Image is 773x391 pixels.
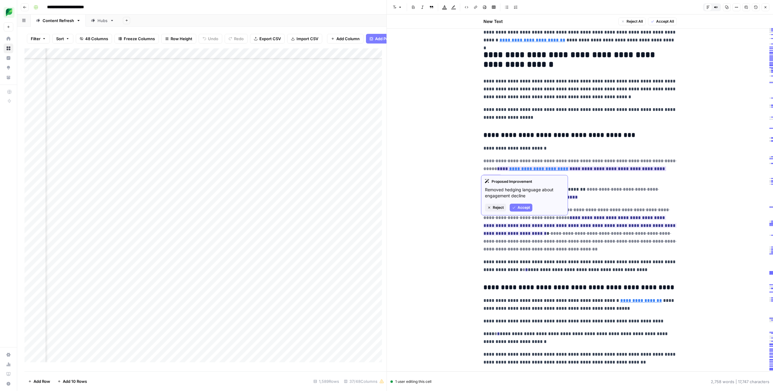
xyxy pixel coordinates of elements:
a: Settings [4,350,13,360]
div: Hubs [98,18,107,24]
button: Workspace: SproutSocial [4,5,13,20]
button: Add Column [327,34,364,44]
button: Row Height [161,34,196,44]
span: Filter [31,36,40,42]
h2: New Text [483,18,503,24]
button: Sort [52,34,73,44]
button: Reject All [618,18,646,25]
span: Reject [493,205,504,210]
span: Export CSV [259,36,281,42]
button: Redo [225,34,248,44]
span: Add Column [336,36,360,42]
a: Your Data [4,73,13,82]
button: Reject [485,204,506,212]
a: Browse [4,44,13,53]
button: Import CSV [287,34,322,44]
a: Insights [4,53,13,63]
button: Add Power Agent [366,34,412,44]
div: 37/48 Columns [342,376,386,386]
div: Content Refresh [43,18,74,24]
a: Learning Hub [4,369,13,379]
button: Freeze Columns [114,34,159,44]
span: Add Row [34,378,50,384]
span: 48 Columns [85,36,108,42]
span: Undo [208,36,218,42]
button: Export CSV [250,34,285,44]
span: Accept All [656,19,674,24]
button: Accept [510,204,532,212]
div: 1 user editing this cell [390,379,431,384]
button: Undo [199,34,222,44]
span: Import CSV [297,36,318,42]
p: Removed hedging language about engagement decline [485,187,564,199]
span: Redo [234,36,244,42]
button: Add Row [24,376,54,386]
a: Usage [4,360,13,369]
img: SproutSocial Logo [4,7,14,18]
button: Filter [27,34,50,44]
div: 1,589 Rows [311,376,342,386]
span: Accept [518,205,530,210]
span: Reject All [627,19,643,24]
span: Row Height [171,36,192,42]
a: Opportunities [4,63,13,73]
a: Home [4,34,13,44]
a: Content Refresh [31,15,86,27]
span: Add Power Agent [375,36,408,42]
button: 48 Columns [76,34,112,44]
div: 2,758 words | 17,747 characters [711,379,769,385]
button: Accept All [648,18,677,25]
span: Freeze Columns [124,36,155,42]
a: Hubs [86,15,119,27]
button: Add 10 Rows [54,376,91,386]
span: Add 10 Rows [63,378,87,384]
span: Sort [56,36,64,42]
button: Help + Support [4,379,13,389]
div: Proposed Improvement [485,179,564,184]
